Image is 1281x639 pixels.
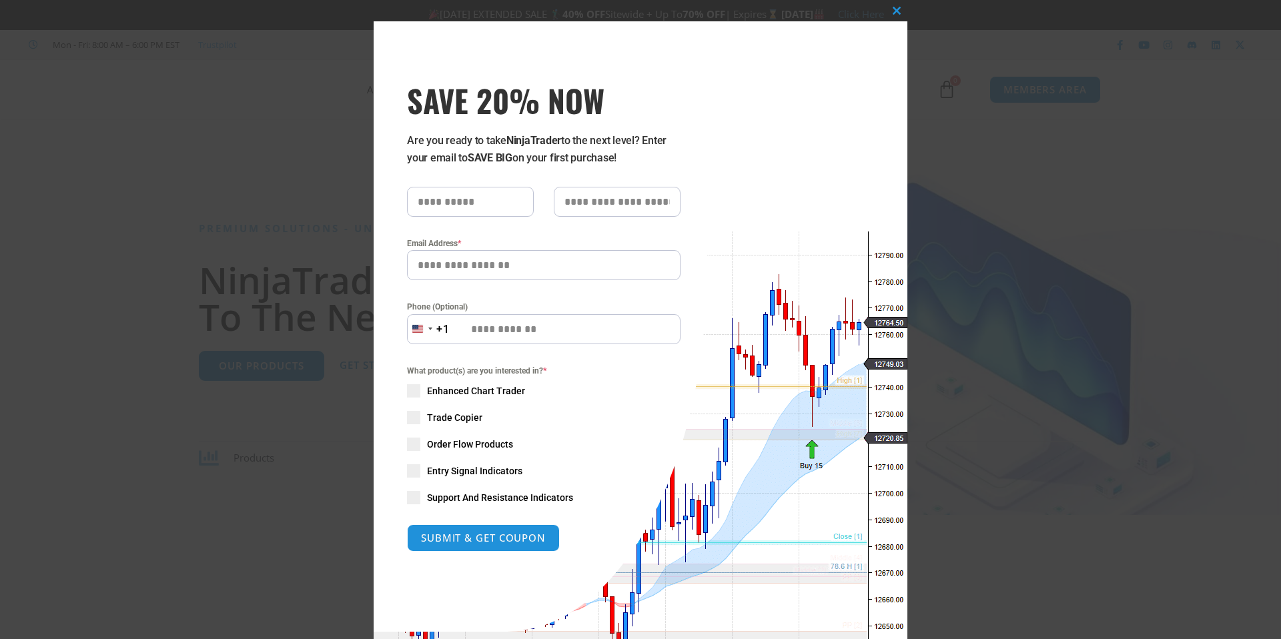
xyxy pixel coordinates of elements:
[427,438,513,451] span: Order Flow Products
[468,151,512,164] strong: SAVE BIG
[407,438,681,451] label: Order Flow Products
[427,411,482,424] span: Trade Copier
[407,364,681,378] span: What product(s) are you interested in?
[407,464,681,478] label: Entry Signal Indicators
[506,134,561,147] strong: NinjaTrader
[407,81,681,119] span: SAVE 20% NOW
[427,491,573,504] span: Support And Resistance Indicators
[407,384,681,398] label: Enhanced Chart Trader
[427,464,522,478] span: Entry Signal Indicators
[407,491,681,504] label: Support And Resistance Indicators
[407,524,560,552] button: SUBMIT & GET COUPON
[407,132,681,167] p: Are you ready to take to the next level? Enter your email to on your first purchase!
[427,384,525,398] span: Enhanced Chart Trader
[436,321,450,338] div: +1
[407,314,450,344] button: Selected country
[407,237,681,250] label: Email Address
[407,411,681,424] label: Trade Copier
[407,300,681,313] label: Phone (Optional)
